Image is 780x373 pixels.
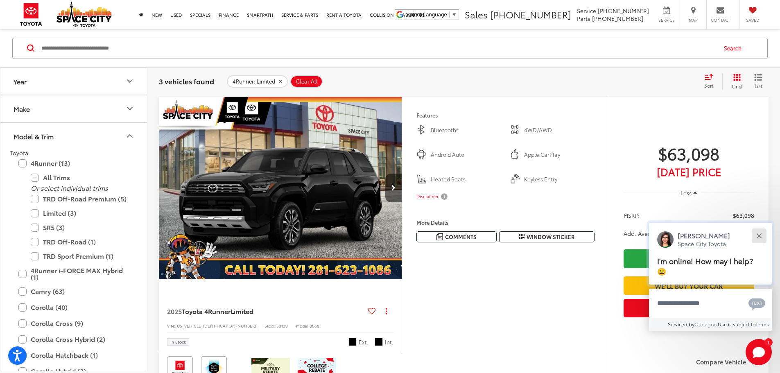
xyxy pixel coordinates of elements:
[359,338,369,346] span: Ext.
[750,227,768,244] button: Close
[31,235,129,249] label: TRD Off-Road (1)
[681,189,692,197] span: Less
[125,131,135,141] div: Model & Trim
[10,148,28,156] span: Toyota
[577,7,596,15] span: Service
[744,17,762,23] span: Saved
[167,323,175,329] span: VIN:
[406,11,457,18] a: Select Language​
[465,8,488,21] span: Sales
[746,339,772,365] button: Toggle Chat Window
[385,338,393,346] span: Int.
[519,233,525,240] i: Window Sticker
[700,73,722,89] button: Select sort value
[678,231,730,240] p: [PERSON_NAME]
[416,219,595,225] h4: More Details
[684,17,702,23] span: Map
[31,170,129,185] label: All Trims
[41,38,716,58] form: Search by Make, Model, or Keyword
[754,82,762,89] span: List
[431,175,501,183] span: Heated Seats
[18,348,129,362] label: Corolla Hatchback (1)
[449,11,450,18] span: ​
[624,229,713,237] span: Add. Available Toyota Offers:
[18,284,129,298] label: Camry (63)
[158,97,402,280] div: 2025 Toyota 4Runner Limited 0
[296,323,310,329] span: Model:
[265,323,276,329] span: Stock:
[18,156,129,170] label: 4Runner (13)
[524,126,595,134] span: 4WD/AWD
[649,223,772,331] div: Close[PERSON_NAME]Space City ToyotaI'm online! How may I help? 😀Type your messageChat with SMSSen...
[18,332,129,346] label: Corolla Cross Hybrid (2)
[348,338,357,346] span: Black
[668,321,694,328] span: Serviced by
[379,304,393,318] button: Actions
[436,233,443,240] img: Comments
[31,249,129,263] label: TRD Sport Premium (1)
[577,14,590,23] span: Parts
[592,14,643,23] span: [PHONE_NUMBER]
[386,308,387,314] span: dropdown dots
[276,323,288,329] span: 53139
[746,339,772,365] svg: Start Chat
[31,206,129,220] label: Limited (3)
[711,17,730,23] span: Contact
[406,11,447,18] span: Select Language
[416,188,449,205] button: Disclaimer
[748,73,769,89] button: List View
[490,8,571,21] span: [PHONE_NUMBER]
[0,122,148,149] button: Model & TrimModel & Trim
[167,307,365,316] a: 2025Toyota 4RunnerLimited
[748,297,765,310] svg: Text
[227,75,288,87] button: remove 4Runner: Limited
[158,97,402,280] a: 2025 Toyota 4Runner Limited2025 Toyota 4Runner Limited2025 Toyota 4Runner Limited2025 Toyota 4Run...
[767,340,769,344] span: 1
[657,255,753,276] span: I'm online! How may I help? 😀
[158,97,402,280] img: 2025 Toyota 4Runner Limited
[14,132,54,140] div: Model & Trim
[416,231,497,242] button: Comments
[624,299,754,317] button: Get Price Now
[499,231,595,242] button: Window Sticker
[624,167,754,176] span: [DATE] Price
[182,306,231,316] span: Toyota 4Runner
[624,276,754,295] a: We'll Buy Your Car
[527,233,574,241] span: Window Sticker
[231,306,253,316] span: Limited
[704,82,713,89] span: Sort
[0,95,148,122] button: MakeMake
[524,151,595,159] span: Apple CarPlay
[677,186,701,201] button: Less
[678,240,730,248] p: Space City Toyota
[125,76,135,86] div: Year
[649,289,772,318] textarea: Type your message
[0,68,148,94] button: YearYear
[598,7,649,15] span: [PHONE_NUMBER]
[18,316,129,330] label: Corolla Cross (9)
[18,263,129,284] label: 4Runner i-FORCE MAX Hybrid (1)
[416,112,595,118] h4: Features
[385,174,402,202] button: Next image
[57,2,112,27] img: Space City Toyota
[733,211,754,219] span: $63,098
[657,17,676,23] span: Service
[296,78,318,84] span: Clear All
[746,294,768,312] button: Chat with SMS
[694,321,718,328] a: Gubagoo.
[624,143,754,163] span: $63,098
[755,321,769,328] a: Terms
[431,126,501,134] span: Bluetooth®
[624,211,640,219] span: MSRP:
[14,104,30,112] div: Make
[125,104,135,113] div: Make
[718,321,755,328] span: Use is subject to
[524,175,595,183] span: Keyless Entry
[416,193,439,200] span: Disclaimer
[18,300,129,314] label: Corolla (40)
[732,82,742,89] span: Grid
[233,78,275,84] span: 4Runner: Limited
[722,73,748,89] button: Grid View
[624,229,714,237] button: Add. Available Toyota Offers:
[445,233,477,241] span: Comments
